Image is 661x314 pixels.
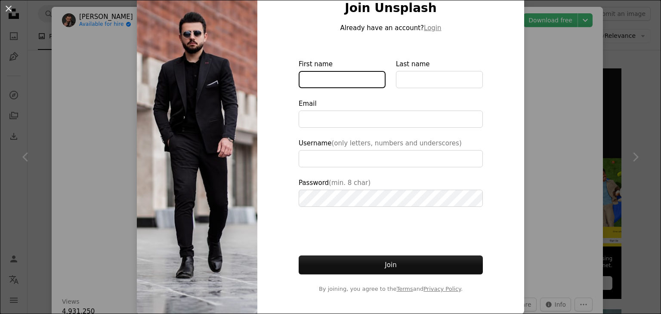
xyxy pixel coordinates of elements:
h1: Join Unsplash [299,0,483,16]
button: Join [299,256,483,274]
input: Username(only letters, numbers and underscores) [299,150,483,167]
button: Login [424,23,441,33]
label: Username [299,138,483,167]
label: Password [299,178,483,207]
span: By joining, you agree to the and . [299,285,483,293]
input: Last name [396,71,483,88]
input: Email [299,111,483,128]
label: First name [299,59,386,88]
label: Email [299,99,483,128]
span: (only letters, numbers and underscores) [331,139,461,147]
input: First name [299,71,386,88]
a: Privacy Policy [423,286,461,292]
label: Last name [396,59,483,88]
a: Terms [396,286,413,292]
span: (min. 8 char) [329,179,371,187]
p: Already have an account? [299,23,483,33]
input: Password(min. 8 char) [299,190,483,207]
